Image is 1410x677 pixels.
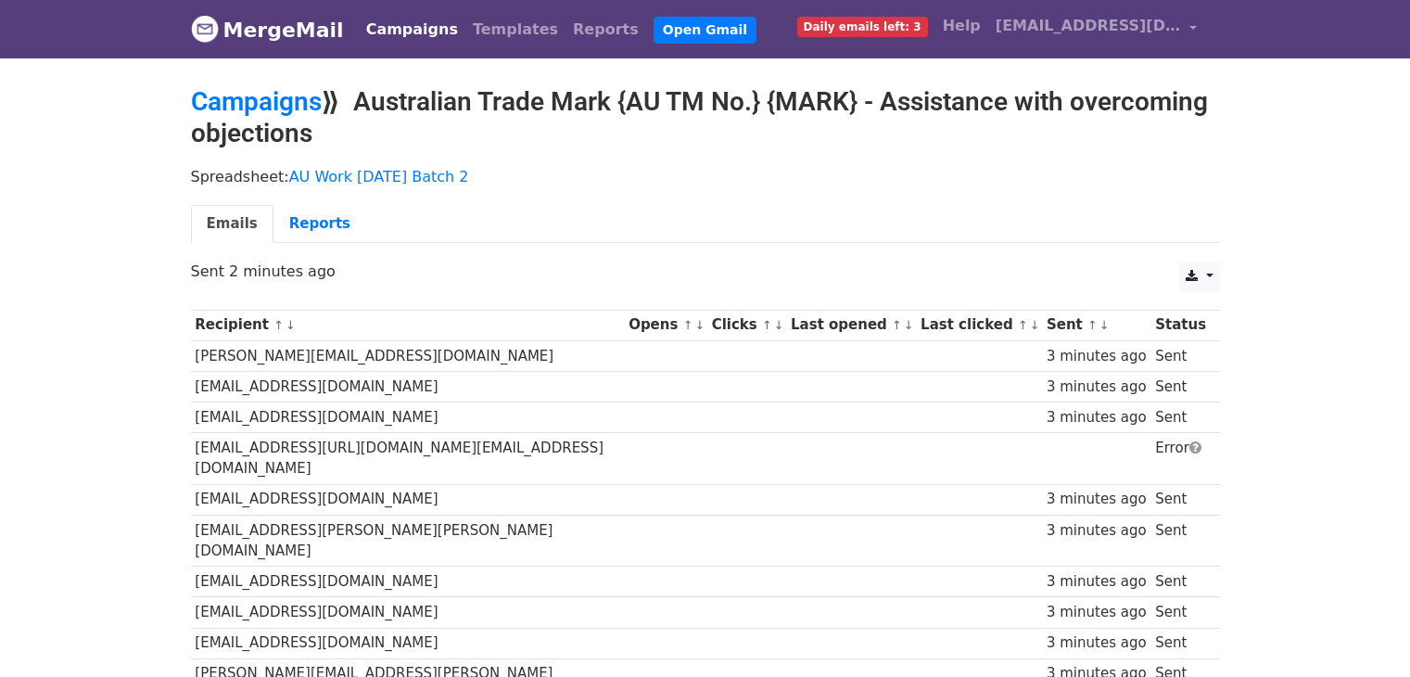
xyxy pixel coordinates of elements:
[1047,602,1147,623] div: 3 minutes ago
[191,262,1220,281] p: Sent 2 minutes ago
[191,371,625,402] td: [EMAIL_ADDRESS][DOMAIN_NAME]
[273,318,284,332] a: ↑
[707,310,786,340] th: Clicks
[1047,571,1147,593] div: 3 minutes ago
[786,310,916,340] th: Last opened
[762,318,772,332] a: ↑
[996,15,1181,37] span: [EMAIL_ADDRESS][DOMAIN_NAME]
[916,310,1042,340] th: Last clicked
[1150,515,1210,567] td: Sent
[1047,407,1147,428] div: 3 minutes ago
[1150,484,1210,515] td: Sent
[191,567,625,597] td: [EMAIL_ADDRESS][DOMAIN_NAME]
[191,402,625,432] td: [EMAIL_ADDRESS][DOMAIN_NAME]
[694,318,705,332] a: ↓
[191,310,625,340] th: Recipient
[624,310,707,340] th: Opens
[1099,318,1110,332] a: ↓
[1087,318,1098,332] a: ↑
[1030,318,1040,332] a: ↓
[465,11,565,48] a: Templates
[191,205,273,243] a: Emails
[359,11,465,48] a: Campaigns
[191,10,344,49] a: MergeMail
[774,318,784,332] a: ↓
[191,86,322,117] a: Campaigns
[191,628,625,658] td: [EMAIL_ADDRESS][DOMAIN_NAME]
[191,597,625,628] td: [EMAIL_ADDRESS][DOMAIN_NAME]
[1018,318,1028,332] a: ↑
[935,7,988,45] a: Help
[191,433,625,485] td: [EMAIL_ADDRESS][URL][DOMAIN_NAME][EMAIL_ADDRESS][DOMAIN_NAME]
[191,86,1220,148] h2: ⟫ Australian Trade Mark {AU TM No.} {MARK} - Assistance with overcoming objections
[1047,489,1147,510] div: 3 minutes ago
[904,318,914,332] a: ↓
[1150,433,1210,485] td: Error
[289,168,469,185] a: AU Work [DATE] Batch 2
[1047,346,1147,367] div: 3 minutes ago
[273,205,366,243] a: Reports
[892,318,902,332] a: ↑
[988,7,1205,51] a: [EMAIL_ADDRESS][DOMAIN_NAME]
[1047,520,1147,542] div: 3 minutes ago
[191,484,625,515] td: [EMAIL_ADDRESS][DOMAIN_NAME]
[1150,628,1210,658] td: Sent
[1150,402,1210,432] td: Sent
[286,318,296,332] a: ↓
[797,17,928,37] span: Daily emails left: 3
[191,340,625,371] td: [PERSON_NAME][EMAIL_ADDRESS][DOMAIN_NAME]
[565,11,646,48] a: Reports
[1150,597,1210,628] td: Sent
[1042,310,1150,340] th: Sent
[1047,377,1147,398] div: 3 minutes ago
[191,515,625,567] td: [EMAIL_ADDRESS][PERSON_NAME][PERSON_NAME][DOMAIN_NAME]
[1150,567,1210,597] td: Sent
[1150,371,1210,402] td: Sent
[654,17,756,44] a: Open Gmail
[683,318,693,332] a: ↑
[1047,632,1147,654] div: 3 minutes ago
[1150,310,1210,340] th: Status
[790,7,935,45] a: Daily emails left: 3
[1150,340,1210,371] td: Sent
[191,167,1220,186] p: Spreadsheet:
[191,15,219,43] img: MergeMail logo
